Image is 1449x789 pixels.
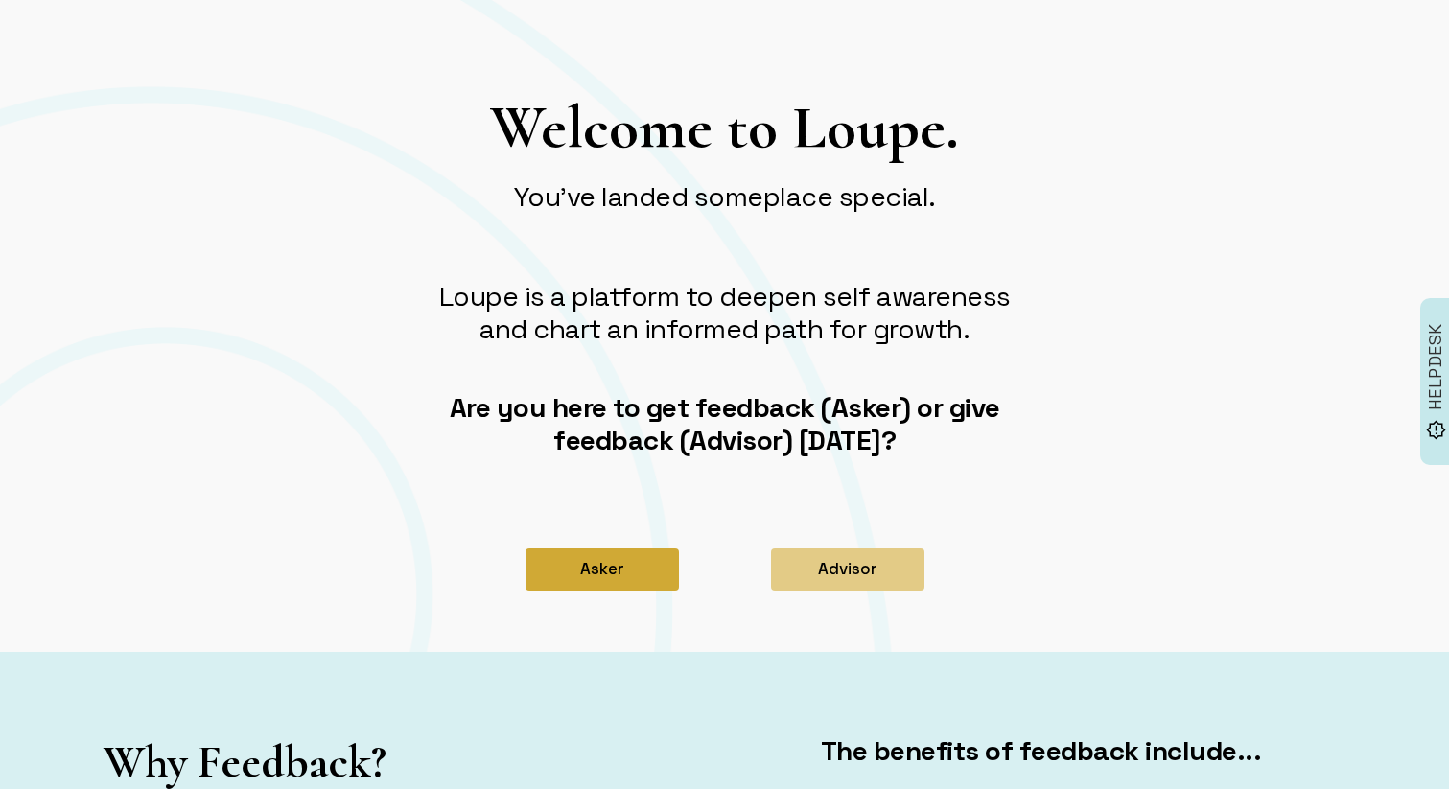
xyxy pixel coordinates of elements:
[420,180,1030,213] h2: You've landed someplace special.
[736,734,1346,767] h2: The benefits of feedback include...
[526,548,679,591] button: Asker
[420,90,1030,165] h1: Welcome to Loupe.
[771,548,924,591] button: Advisor
[420,391,1030,456] h2: Are you here to get feedback (Asker) or give feedback (Advisor) [DATE]?
[1426,419,1446,439] img: brightness_alert_FILL0_wght500_GRAD0_ops.svg
[420,280,1030,345] h2: Loupe is a platform to deepen self awareness and chart an informed path for growth.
